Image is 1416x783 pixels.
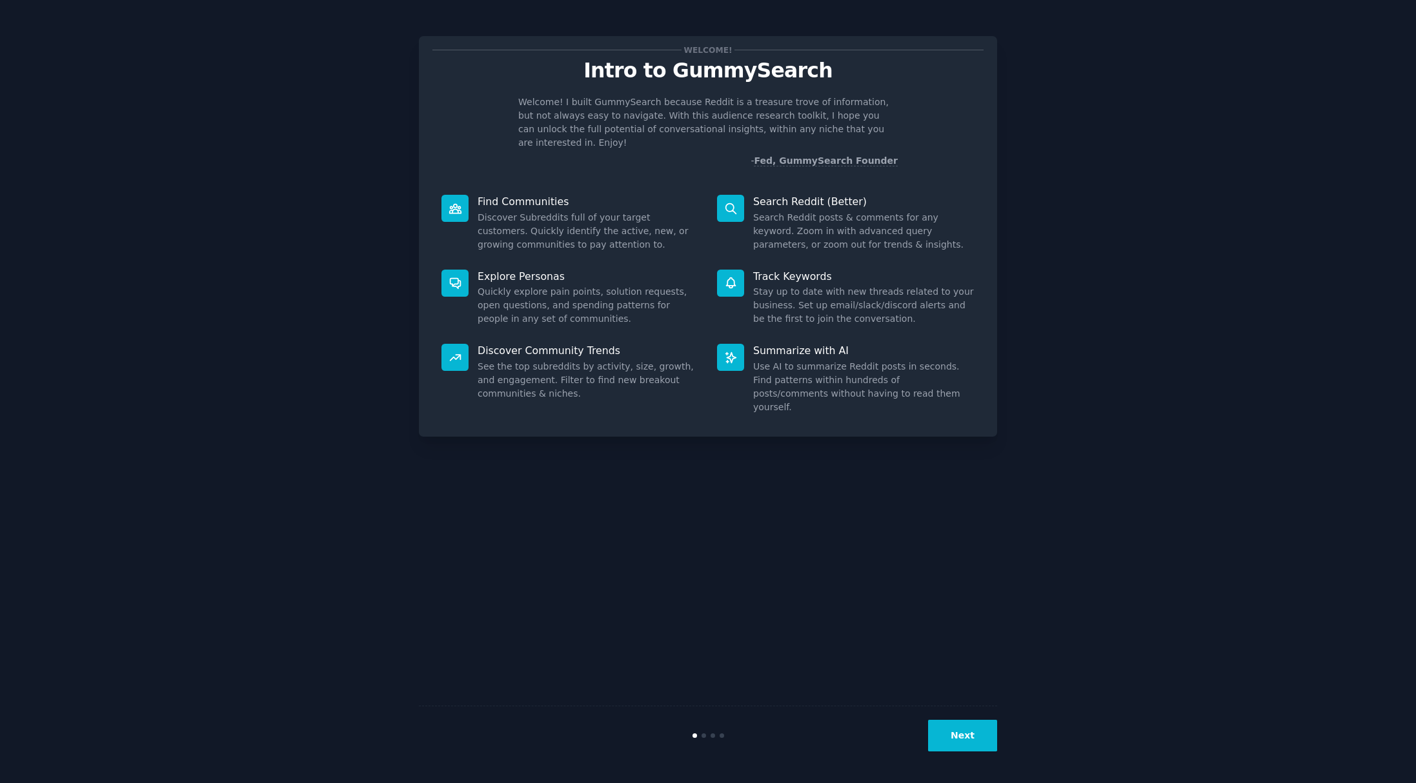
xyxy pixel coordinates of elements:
p: Track Keywords [753,270,975,283]
p: Search Reddit (Better) [753,195,975,208]
dd: See the top subreddits by activity, size, growth, and engagement. Filter to find new breakout com... [478,360,699,401]
p: Summarize with AI [753,344,975,357]
dd: Stay up to date with new threads related to your business. Set up email/slack/discord alerts and ... [753,285,975,326]
dd: Search Reddit posts & comments for any keyword. Zoom in with advanced query parameters, or zoom o... [753,211,975,252]
dd: Quickly explore pain points, solution requests, open questions, and spending patterns for people ... [478,285,699,326]
p: Discover Community Trends [478,344,699,357]
p: Intro to GummySearch [432,59,984,82]
p: Welcome! I built GummySearch because Reddit is a treasure trove of information, but not always ea... [518,95,898,150]
dd: Discover Subreddits full of your target customers. Quickly identify the active, new, or growing c... [478,211,699,252]
p: Explore Personas [478,270,699,283]
a: Fed, GummySearch Founder [754,155,898,166]
button: Next [928,720,997,751]
dd: Use AI to summarize Reddit posts in seconds. Find patterns within hundreds of posts/comments with... [753,360,975,414]
span: Welcome! [682,43,734,57]
p: Find Communities [478,195,699,208]
div: - [751,154,898,168]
